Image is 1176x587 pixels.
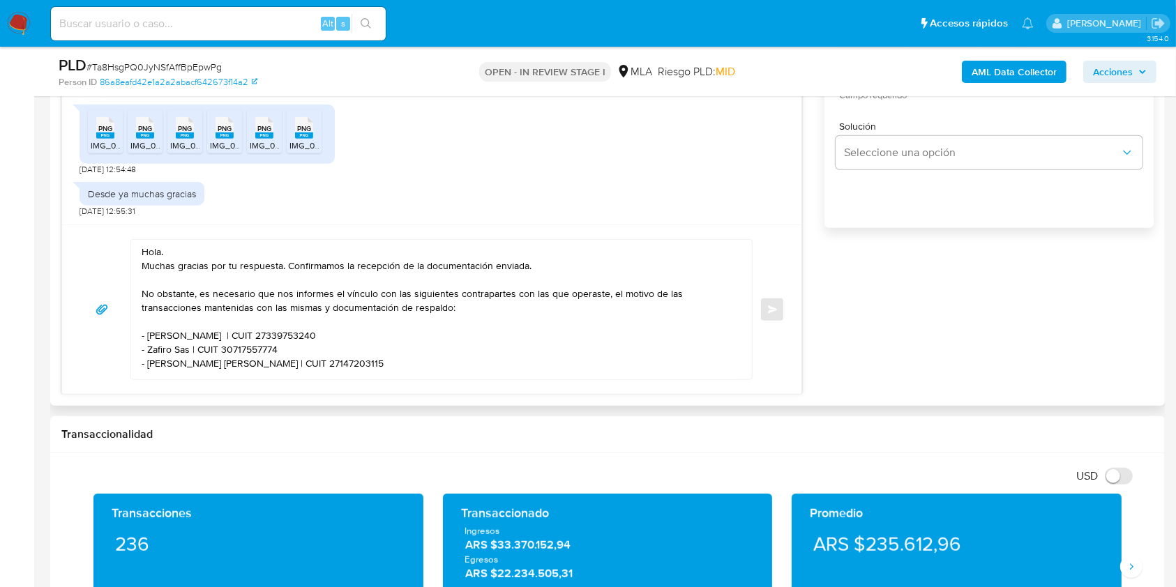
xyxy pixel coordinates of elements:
[836,136,1143,169] button: Seleccione una opción
[59,76,97,89] b: Person ID
[86,60,222,74] span: # Ta8HsgPQ0JyNSfAffBpEpwPg
[1151,16,1166,31] a: Salir
[80,206,135,217] span: [DATE] 12:55:31
[88,188,196,200] div: Desde ya muchas gracias
[218,124,232,133] span: PNG
[91,139,146,151] span: IMG_0857.png
[51,15,386,33] input: Buscar usuario o caso...
[930,16,1008,31] span: Accesos rápidos
[59,54,86,76] b: PLD
[658,64,735,79] span: Riesgo PLD:
[130,139,187,151] span: IMG_0859.png
[210,139,266,151] span: IMG_0858.png
[479,62,611,82] p: OPEN - IN REVIEW STAGE I
[716,63,735,79] span: MID
[1067,17,1146,30] p: juanbautista.fernandez@mercadolibre.com
[289,139,346,151] span: IMG_0854.png
[1147,33,1169,44] span: 3.154.0
[138,124,152,133] span: PNG
[962,61,1066,83] button: AML Data Collector
[1093,61,1133,83] span: Acciones
[341,17,345,30] span: s
[100,76,257,89] a: 86a8eafd42e1a2a2abacf642673f14a2
[250,139,306,151] span: IMG_0856.png
[178,124,192,133] span: PNG
[170,139,227,151] span: IMG_0855.png
[352,14,380,33] button: search-icon
[80,164,136,175] span: [DATE] 12:54:48
[972,61,1057,83] b: AML Data Collector
[1022,17,1034,29] a: Notificaciones
[617,64,652,79] div: MLA
[257,124,271,133] span: PNG
[839,92,1146,99] span: Campo requerido
[844,146,1120,160] span: Seleccione una opción
[839,121,1146,131] span: Solución
[98,124,112,133] span: PNG
[142,240,734,379] textarea: Hola. Muchas gracias por tu respuesta. Confirmamos la recepción de la documentación enviada. No o...
[297,124,311,133] span: PNG
[61,427,1154,441] h1: Transaccionalidad
[322,17,333,30] span: Alt
[1083,61,1156,83] button: Acciones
